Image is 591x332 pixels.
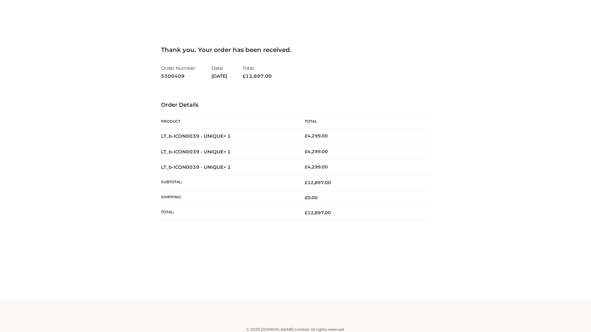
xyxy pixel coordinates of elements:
[305,133,328,139] bdi: 4,299.00
[243,73,272,79] span: 12,897.00
[305,195,308,200] span: £
[161,102,430,109] h3: Order Details
[305,164,328,170] bdi: 4,299.00
[161,164,231,170] strong: LT_b-ICON0039 - UNIQUE
[305,149,308,154] span: £
[161,190,295,205] th: Shipping:
[211,72,227,80] strong: [DATE]
[305,210,308,215] span: £
[161,149,231,155] strong: LT_b-ICON0039 - UNIQUE
[305,133,308,139] span: £
[161,133,231,139] strong: LT_b-ICON0039 - UNIQUE
[161,72,196,80] strong: 5300409
[243,63,272,81] li: Total:
[305,195,318,200] bdi: 0.00
[305,149,328,154] bdi: 4,299.00
[161,63,196,81] li: Order Number:
[295,115,430,128] th: Total
[243,73,246,79] span: £
[161,175,295,190] th: Subtotal:
[305,180,331,185] span: 12,897.00
[223,164,231,170] strong: × 1
[223,149,231,155] strong: × 1
[161,115,295,128] th: Product
[211,63,227,81] li: Date:
[161,205,295,220] th: Total:
[305,180,308,185] span: £
[161,46,430,53] h3: Thank you. Your order has been received.
[305,210,331,215] span: 12,897.00
[223,133,231,139] strong: × 1
[305,164,308,170] span: £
